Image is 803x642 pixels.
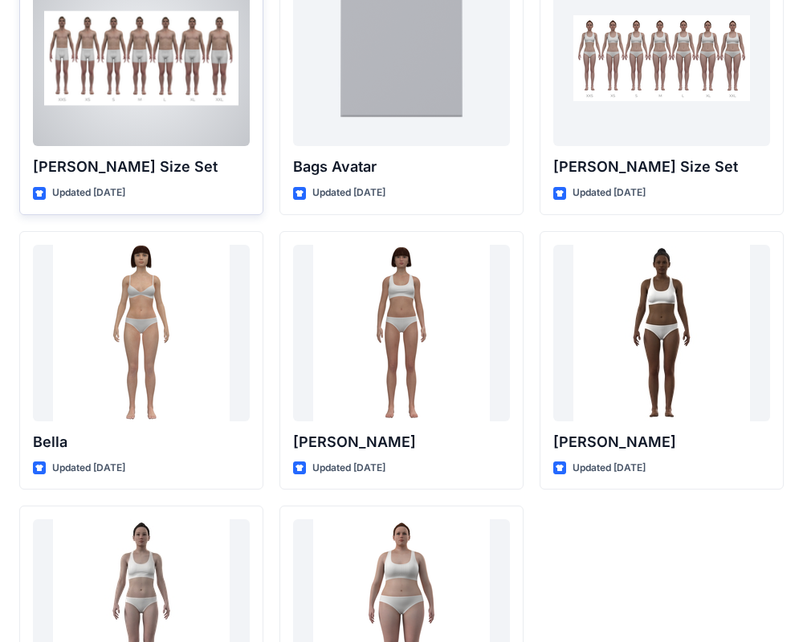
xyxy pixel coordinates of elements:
[293,156,510,178] p: Bags Avatar
[553,245,770,421] a: Gabrielle
[293,431,510,453] p: [PERSON_NAME]
[52,460,125,477] p: Updated [DATE]
[312,185,385,201] p: Updated [DATE]
[33,245,250,421] a: Bella
[33,431,250,453] p: Bella
[573,460,646,477] p: Updated [DATE]
[312,460,385,477] p: Updated [DATE]
[553,431,770,453] p: [PERSON_NAME]
[33,156,250,178] p: [PERSON_NAME] Size Set
[52,185,125,201] p: Updated [DATE]
[573,185,646,201] p: Updated [DATE]
[553,156,770,178] p: [PERSON_NAME] Size Set
[293,245,510,421] a: Emma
